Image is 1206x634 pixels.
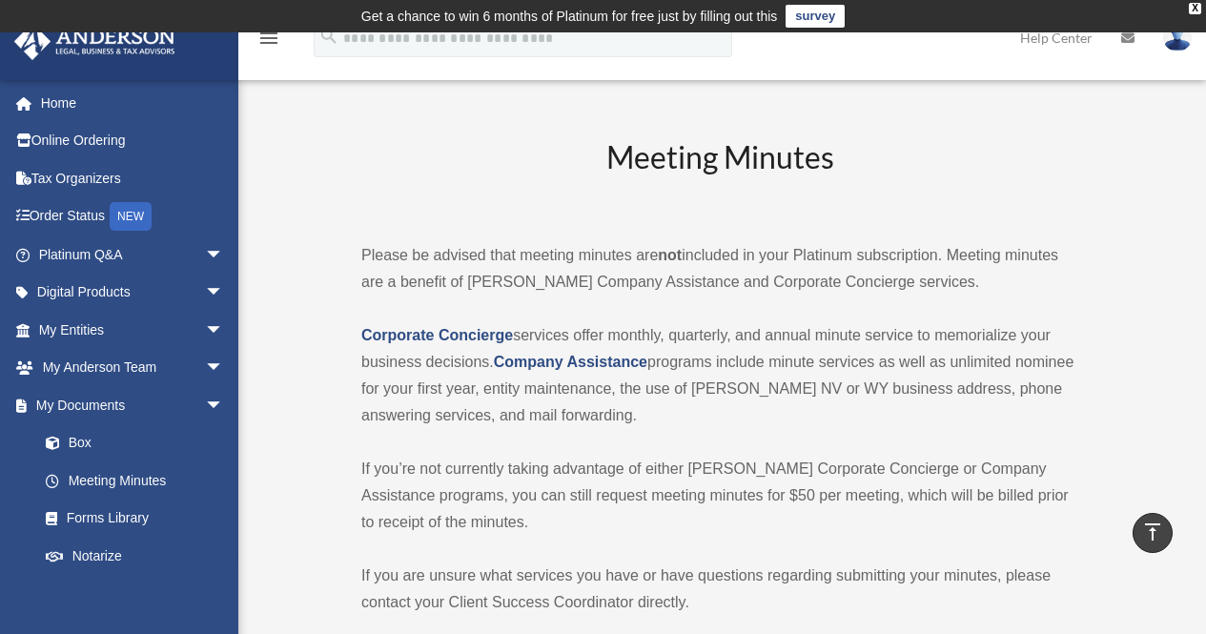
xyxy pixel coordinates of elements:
[361,136,1078,215] h2: Meeting Minutes
[13,349,253,387] a: My Anderson Teamarrow_drop_down
[1189,3,1201,14] div: close
[658,247,682,263] strong: not
[361,322,1078,429] p: services offer monthly, quarterly, and annual minute service to memorialize your business decisio...
[1141,521,1164,543] i: vertical_align_top
[257,27,280,50] i: menu
[27,424,253,462] a: Box
[361,327,513,343] a: Corporate Concierge
[205,386,243,425] span: arrow_drop_down
[205,349,243,388] span: arrow_drop_down
[27,537,253,575] a: Notarize
[13,84,253,122] a: Home
[361,456,1078,536] p: If you’re not currently taking advantage of either [PERSON_NAME] Corporate Concierge or Company A...
[13,311,253,349] a: My Entitiesarrow_drop_down
[110,202,152,231] div: NEW
[13,274,253,312] a: Digital Productsarrow_drop_down
[13,197,253,236] a: Order StatusNEW
[205,274,243,313] span: arrow_drop_down
[494,354,647,370] a: Company Assistance
[1163,24,1192,51] img: User Pic
[257,33,280,50] a: menu
[205,311,243,350] span: arrow_drop_down
[1133,513,1173,553] a: vertical_align_top
[361,242,1078,296] p: Please be advised that meeting minutes are included in your Platinum subscription. Meeting minute...
[318,26,339,47] i: search
[9,23,181,60] img: Anderson Advisors Platinum Portal
[13,235,253,274] a: Platinum Q&Aarrow_drop_down
[13,122,253,160] a: Online Ordering
[786,5,845,28] a: survey
[13,159,253,197] a: Tax Organizers
[27,500,253,538] a: Forms Library
[361,562,1078,616] p: If you are unsure what services you have or have questions regarding submitting your minutes, ple...
[13,386,253,424] a: My Documentsarrow_drop_down
[205,235,243,275] span: arrow_drop_down
[361,5,778,28] div: Get a chance to win 6 months of Platinum for free just by filling out this
[27,461,243,500] a: Meeting Minutes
